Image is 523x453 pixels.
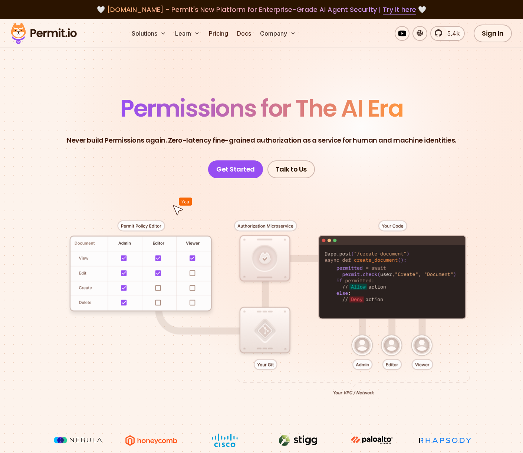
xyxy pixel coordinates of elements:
[206,26,231,41] a: Pricing
[172,26,203,41] button: Learn
[474,25,512,42] a: Sign In
[344,433,399,447] img: paloalto
[50,433,106,447] img: Nebula
[18,4,505,15] div: 🤍 🤍
[197,433,253,447] img: Cisco
[120,92,403,125] span: Permissions for The AI Era
[257,26,299,41] button: Company
[443,29,460,38] span: 5.4k
[383,5,416,14] a: Try it here
[7,21,80,46] img: Permit logo
[124,433,179,447] img: Honeycomb
[129,26,169,41] button: Solutions
[417,433,473,447] img: Rhapsody Health
[67,135,456,146] p: Never build Permissions again. Zero-latency fine-grained authorization as a service for human and...
[234,26,254,41] a: Docs
[208,160,263,178] a: Get Started
[107,5,416,14] span: [DOMAIN_NAME] - Permit's New Platform for Enterprise-Grade AI Agent Security |
[430,26,465,41] a: 5.4k
[270,433,326,447] img: Stigg
[267,160,315,178] a: Talk to Us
